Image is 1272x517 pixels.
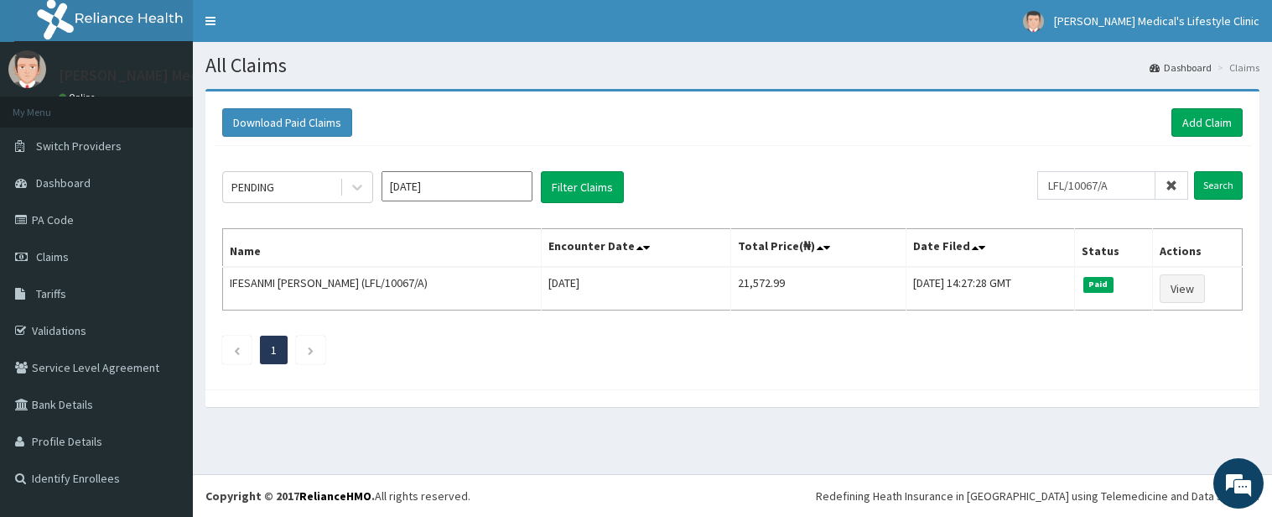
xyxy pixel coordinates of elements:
[222,108,352,137] button: Download Paid Claims
[542,229,730,268] th: Encounter Date
[36,175,91,191] span: Dashboard
[1160,274,1205,303] a: View
[1150,60,1212,75] a: Dashboard
[542,267,730,311] td: [DATE]
[541,171,624,203] button: Filter Claims
[1153,229,1243,268] th: Actions
[193,474,1272,517] footer: All rights reserved.
[382,171,532,201] input: Select Month and Year
[1075,229,1153,268] th: Status
[223,267,542,311] td: IFESANMI [PERSON_NAME] (LFL/10067/A)
[271,342,277,358] a: Page 1 is your current page
[1054,13,1259,29] span: [PERSON_NAME] Medical's Lifestyle Clinic
[1171,108,1243,137] a: Add Claim
[730,229,906,268] th: Total Price(₦)
[906,267,1074,311] td: [DATE] 14:27:28 GMT
[36,249,69,264] span: Claims
[59,68,333,83] p: [PERSON_NAME] Medical's Lifestyle Clinic
[8,50,46,88] img: User Image
[233,342,241,358] a: Previous page
[223,229,542,268] th: Name
[36,286,66,301] span: Tariffs
[36,138,122,154] span: Switch Providers
[1023,11,1044,32] img: User Image
[906,229,1074,268] th: Date Filed
[1037,171,1155,200] input: Search by HMO ID
[1213,60,1259,75] li: Claims
[205,488,375,504] strong: Copyright © 2017 .
[816,488,1259,504] div: Redefining Heath Insurance in [GEOGRAPHIC_DATA] using Telemedicine and Data Science!
[730,267,906,311] td: 21,572.99
[1083,277,1114,292] span: Paid
[299,488,371,504] a: RelianceHMO
[1194,171,1243,200] input: Search
[307,342,314,358] a: Next page
[231,179,274,196] div: PENDING
[59,91,99,103] a: Online
[205,55,1259,76] h1: All Claims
